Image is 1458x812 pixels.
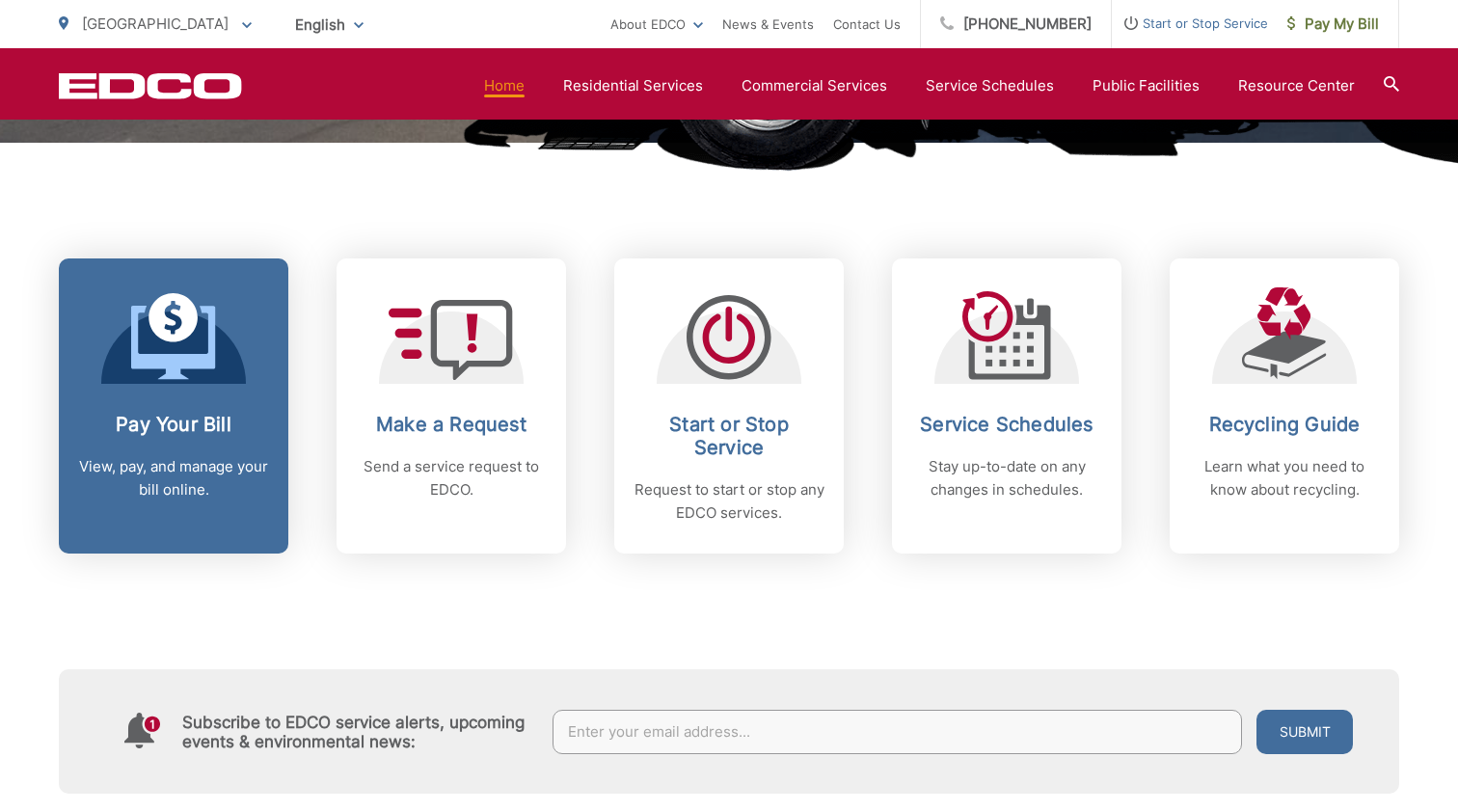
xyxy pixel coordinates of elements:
[742,74,887,97] a: Commercial Services
[59,258,288,554] a: Pay Your Bill View, pay, and manage your bill online.
[634,413,824,459] h2: Start or Stop Service
[1189,455,1380,501] p: Learn what you need to know about recycling.
[926,74,1054,97] a: Service Schedules
[610,13,703,36] a: About EDCO
[82,14,229,33] span: [GEOGRAPHIC_DATA]
[182,713,533,751] h4: Subscribe to EDCO service alerts, upcoming events & environmental news:
[722,13,814,36] a: News & Events
[356,455,547,501] p: Send a service request to EDCO.
[1189,413,1380,436] h2: Recycling Guide
[911,455,1102,501] p: Stay up-to-date on any changes in schedules.
[911,413,1102,436] h2: Service Schedules
[281,8,378,41] span: English
[563,74,703,97] a: Residential Services
[1287,13,1379,36] span: Pay My Bill
[356,413,547,436] h2: Make a Request
[78,455,269,501] p: View, pay, and manage your bill online.
[892,258,1121,554] a: Service Schedules Stay up-to-date on any changes in schedules.
[1256,710,1353,754] button: Submit
[484,74,525,97] a: Home
[634,478,824,525] p: Request to start or stop any EDCO services.
[78,413,269,436] h2: Pay Your Bill
[1238,74,1355,97] a: Resource Center
[833,13,901,36] a: Contact Us
[1093,74,1200,97] a: Public Facilities
[553,710,1243,754] input: Enter your email address...
[59,72,242,99] a: EDCD logo. Return to the homepage.
[1170,258,1399,554] a: Recycling Guide Learn what you need to know about recycling.
[337,258,566,554] a: Make a Request Send a service request to EDCO.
